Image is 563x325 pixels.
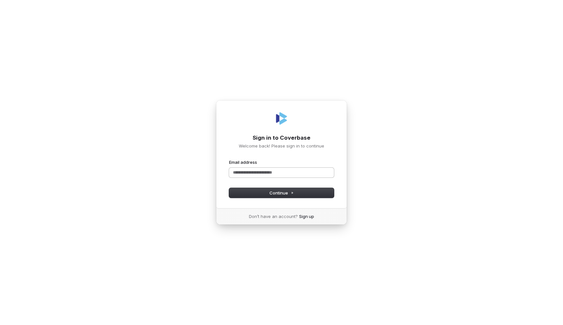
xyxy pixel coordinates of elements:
a: Sign up [299,213,314,219]
p: Welcome back! Please sign in to continue [229,143,334,149]
span: Don’t have an account? [249,213,298,219]
label: Email address [229,159,257,165]
button: Continue [229,188,334,198]
img: Coverbase [274,111,289,126]
h1: Sign in to Coverbase [229,134,334,142]
span: Continue [269,190,294,196]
